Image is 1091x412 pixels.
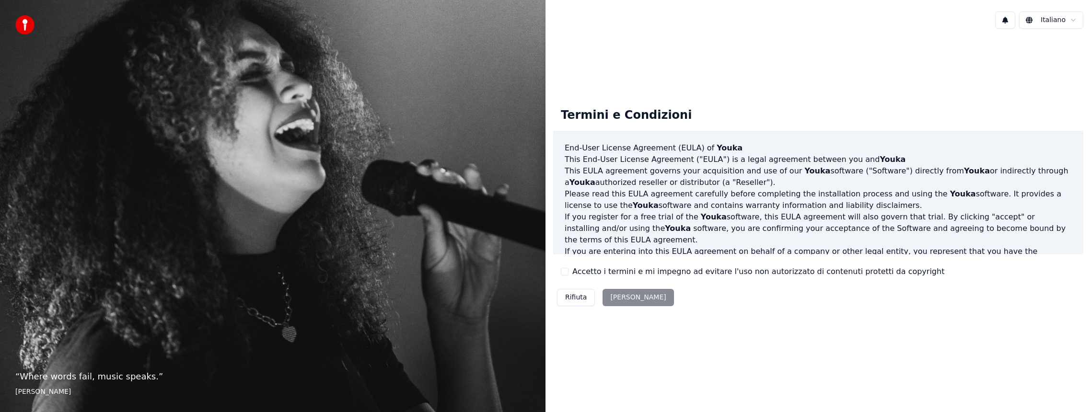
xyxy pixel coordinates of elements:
p: This End-User License Agreement ("EULA") is a legal agreement between you and [565,154,1072,165]
footer: [PERSON_NAME] [15,387,530,397]
span: Youka [950,189,976,198]
p: This EULA agreement governs your acquisition and use of our software ("Software") directly from o... [565,165,1072,188]
p: “ Where words fail, music speaks. ” [15,370,530,383]
span: Youka [804,166,830,175]
h3: End-User License Agreement (EULA) of [565,142,1072,154]
span: Youka [717,143,743,152]
span: Youka [880,155,905,164]
p: If you register for a free trial of the software, this EULA agreement will also govern that trial... [565,211,1072,246]
span: Youka [633,201,659,210]
p: Please read this EULA agreement carefully before completing the installation process and using th... [565,188,1072,211]
span: Youka [701,212,727,221]
span: Youka [665,224,691,233]
label: Accetto i termini e mi impegno ad evitare l'uso non autorizzato di contenuti protetti da copyright [572,266,944,277]
img: youka [15,15,35,34]
p: If you are entering into this EULA agreement on behalf of a company or other legal entity, you re... [565,246,1072,292]
span: Youka [964,166,990,175]
div: Termini e Condizioni [553,100,699,131]
button: Rifiuta [557,289,595,306]
span: Youka [569,178,595,187]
